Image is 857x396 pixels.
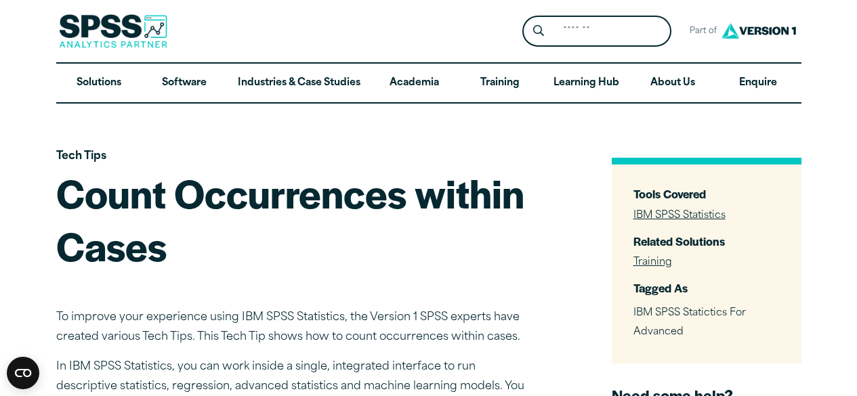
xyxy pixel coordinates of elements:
nav: Desktop version of site main menu [56,64,801,103]
a: Solutions [56,64,142,103]
button: Open CMP widget [7,357,39,389]
a: Industries & Case Studies [227,64,371,103]
form: Site Header Search Form [522,16,671,47]
h1: Count Occurrences within Cases [56,167,530,271]
a: Academia [371,64,457,103]
span: Part of [682,22,718,41]
a: IBM SPSS Statistics [633,211,726,221]
a: Training [633,257,672,267]
a: Training [457,64,542,103]
a: Learning Hub [543,64,630,103]
span: IBM SPSS Statictics For Advanced [633,308,746,338]
a: Enquire [715,64,801,103]
a: Software [142,64,227,103]
h3: Tools Covered [633,186,780,202]
svg: Search magnifying glass icon [533,25,544,37]
img: Version1 Logo [718,18,799,43]
p: Tech Tips [56,147,530,167]
p: To improve your experience using IBM SPSS Statistics, the Version 1 SPSS experts have created var... [56,308,530,347]
h3: Related Solutions [633,234,780,249]
a: About Us [630,64,715,103]
h3: Tagged As [633,280,780,296]
img: SPSS Analytics Partner [59,14,167,48]
button: Search magnifying glass icon [526,19,551,44]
